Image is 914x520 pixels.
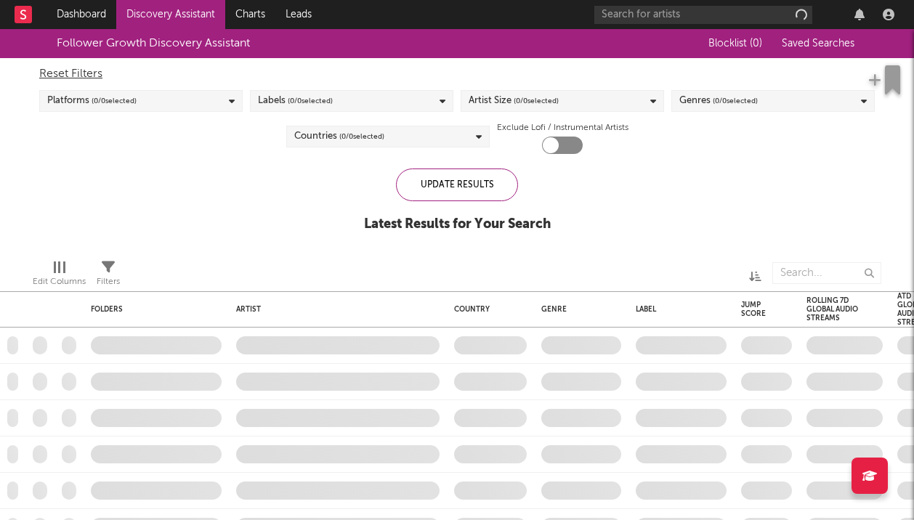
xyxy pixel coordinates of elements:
[741,301,770,318] div: Jump Score
[33,273,86,291] div: Edit Columns
[258,92,333,110] div: Labels
[541,305,614,314] div: Genre
[47,92,137,110] div: Platforms
[708,38,762,49] span: Blocklist
[57,35,250,52] div: Follower Growth Discovery Assistant
[636,305,719,314] div: Label
[97,273,120,291] div: Filters
[294,128,384,145] div: Countries
[364,216,551,233] div: Latest Results for Your Search
[750,38,762,49] span: ( 0 )
[91,305,200,314] div: Folders
[339,128,384,145] span: ( 0 / 0 selected)
[92,92,137,110] span: ( 0 / 0 selected)
[772,262,881,284] input: Search...
[454,305,519,314] div: Country
[288,92,333,110] span: ( 0 / 0 selected)
[396,168,518,201] div: Update Results
[497,119,628,137] label: Exclude Lofi / Instrumental Artists
[594,6,812,24] input: Search for artists
[806,296,861,322] div: Rolling 7D Global Audio Streams
[39,65,875,83] div: Reset Filters
[33,255,86,297] div: Edit Columns
[713,92,758,110] span: ( 0 / 0 selected)
[679,92,758,110] div: Genres
[782,38,857,49] span: Saved Searches
[97,255,120,297] div: Filters
[514,92,559,110] span: ( 0 / 0 selected)
[777,38,857,49] button: Saved Searches
[469,92,559,110] div: Artist Size
[236,305,432,314] div: Artist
